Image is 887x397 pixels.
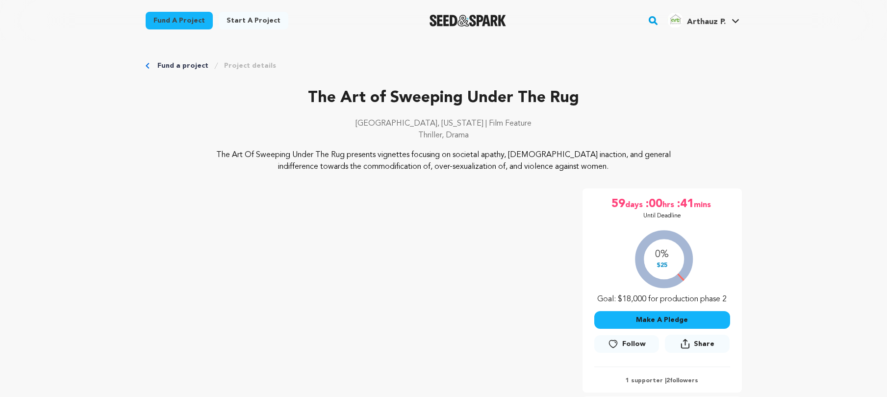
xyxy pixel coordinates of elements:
[643,212,681,220] p: Until Deadline
[146,86,742,110] p: The Art of Sweeping Under The Rug
[687,18,726,26] span: Arthauz P.
[146,12,213,29] a: Fund a project
[594,335,659,353] button: Follow
[594,377,730,385] p: 1 supporter | followers
[662,196,676,212] span: hrs
[667,12,683,28] img: Square%20Logo.jpg
[625,196,645,212] span: days
[667,12,726,28] div: Arthauz P.'s Profile
[622,339,646,349] span: Follow
[694,339,714,349] span: Share
[611,196,625,212] span: 59
[205,149,682,173] p: The Art Of Sweeping Under The Rug presents vignettes focusing on societal apathy, [DEMOGRAPHIC_DA...
[694,196,713,212] span: mins
[146,118,742,130] p: [GEOGRAPHIC_DATA], [US_STATE] | Film Feature
[430,15,507,26] a: Seed&Spark Homepage
[157,61,208,71] a: Fund a project
[146,130,742,141] p: Thriller, Drama
[645,196,662,212] span: :00
[430,15,507,26] img: Seed&Spark Logo Dark Mode
[665,10,741,31] span: Arthauz P.'s Profile
[666,378,670,384] span: 2
[224,61,276,71] a: Project details
[676,196,694,212] span: :41
[665,10,741,28] a: Arthauz P.'s Profile
[665,335,730,357] span: Share
[665,335,730,353] button: Share
[146,61,742,71] div: Breadcrumb
[219,12,288,29] a: Start a project
[594,311,730,329] button: Make A Pledge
